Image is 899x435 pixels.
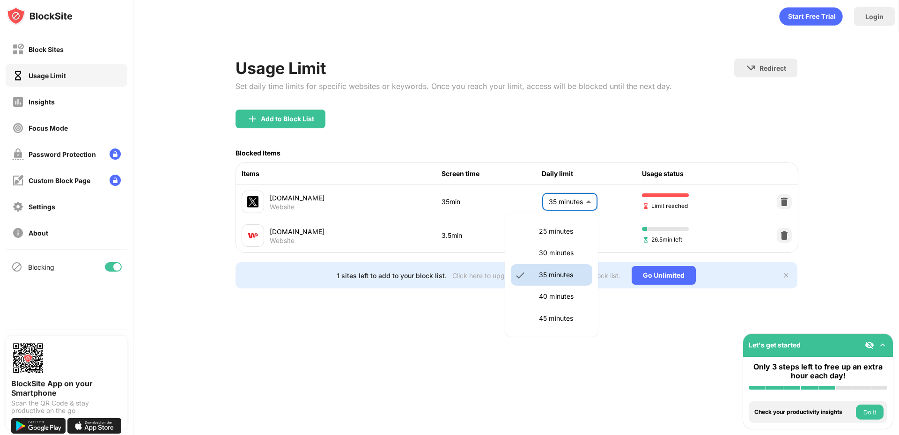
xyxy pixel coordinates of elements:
[539,270,587,280] p: 35 minutes
[539,291,587,302] p: 40 minutes
[539,226,587,236] p: 25 minutes
[539,313,587,324] p: 45 minutes
[539,335,587,345] p: 50 minutes
[539,248,587,258] p: 30 minutes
